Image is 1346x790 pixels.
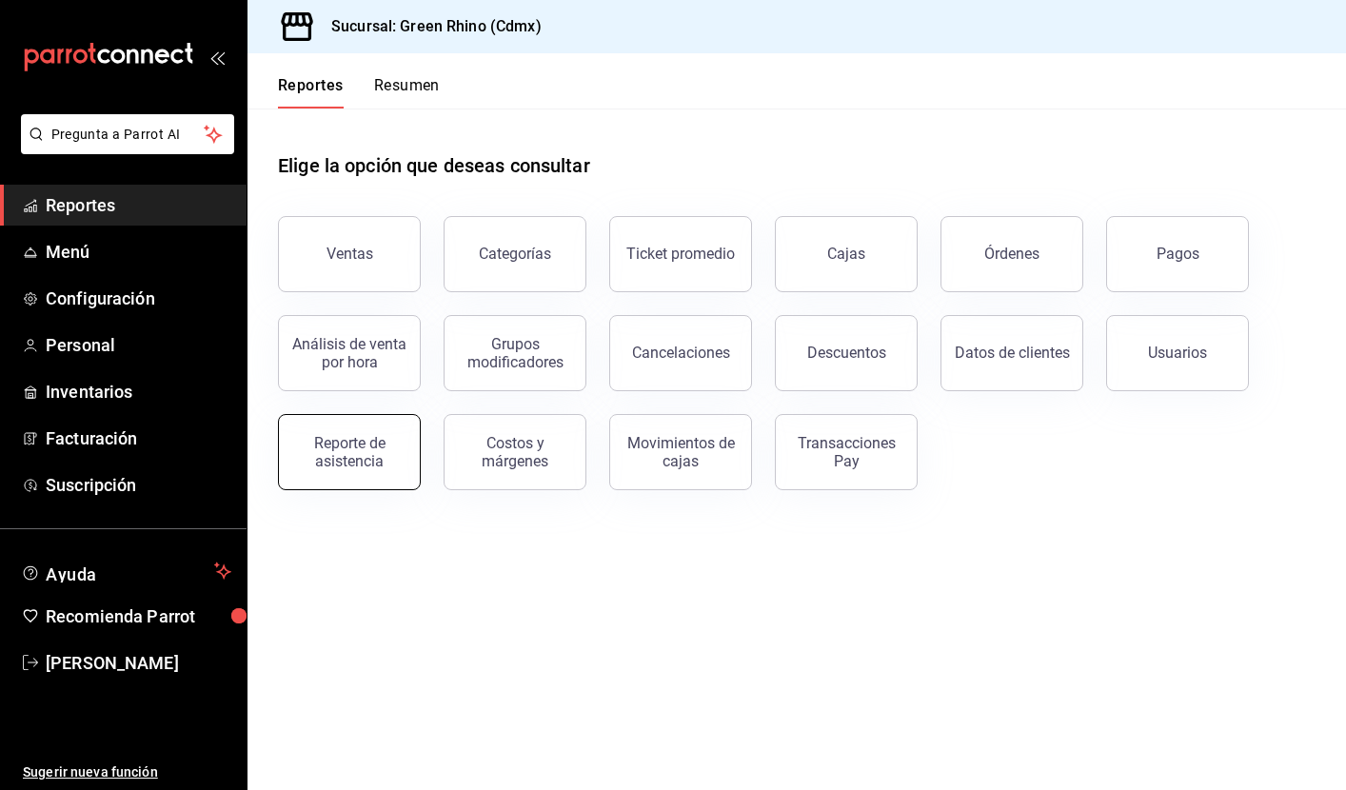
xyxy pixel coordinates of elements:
[46,472,231,498] span: Suscripción
[456,335,574,371] div: Grupos modificadores
[46,286,231,311] span: Configuración
[46,239,231,265] span: Menú
[955,344,1070,362] div: Datos de clientes
[984,245,1039,263] div: Órdenes
[46,603,231,629] span: Recomienda Parrot
[827,243,866,266] div: Cajas
[940,315,1083,391] button: Datos de clientes
[622,434,740,470] div: Movimientos de cajas
[1106,315,1249,391] button: Usuarios
[444,216,586,292] button: Categorías
[1106,216,1249,292] button: Pagos
[46,560,207,583] span: Ayuda
[46,332,231,358] span: Personal
[787,434,905,470] div: Transacciones Pay
[1148,344,1207,362] div: Usuarios
[316,15,542,38] h3: Sucursal: Green Rhino (Cdmx)
[46,650,231,676] span: [PERSON_NAME]
[290,335,408,371] div: Análisis de venta por hora
[479,245,551,263] div: Categorías
[278,315,421,391] button: Análisis de venta por hora
[21,114,234,154] button: Pregunta a Parrot AI
[278,216,421,292] button: Ventas
[46,425,231,451] span: Facturación
[278,76,440,109] div: navigation tabs
[278,151,590,180] h1: Elige la opción que deseas consultar
[775,216,918,292] a: Cajas
[609,414,752,490] button: Movimientos de cajas
[327,245,373,263] div: Ventas
[444,414,586,490] button: Costos y márgenes
[278,76,344,109] button: Reportes
[23,762,231,782] span: Sugerir nueva función
[807,344,886,362] div: Descuentos
[775,414,918,490] button: Transacciones Pay
[940,216,1083,292] button: Órdenes
[609,216,752,292] button: Ticket promedio
[1157,245,1199,263] div: Pagos
[374,76,440,109] button: Resumen
[456,434,574,470] div: Costos y márgenes
[46,379,231,405] span: Inventarios
[444,315,586,391] button: Grupos modificadores
[290,434,408,470] div: Reporte de asistencia
[626,245,735,263] div: Ticket promedio
[13,138,234,158] a: Pregunta a Parrot AI
[632,344,730,362] div: Cancelaciones
[609,315,752,391] button: Cancelaciones
[46,192,231,218] span: Reportes
[775,315,918,391] button: Descuentos
[51,125,205,145] span: Pregunta a Parrot AI
[209,49,225,65] button: open_drawer_menu
[278,414,421,490] button: Reporte de asistencia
